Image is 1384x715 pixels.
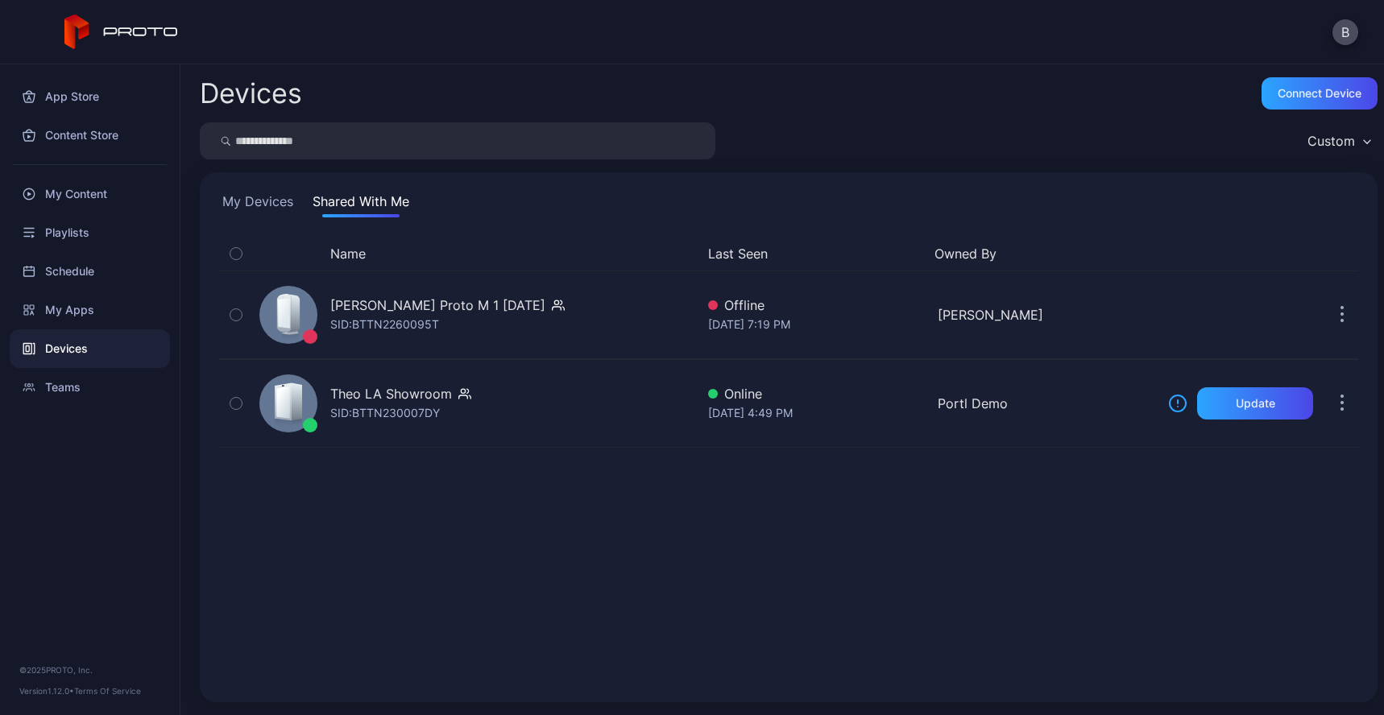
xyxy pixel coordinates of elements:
[10,368,170,407] a: Teams
[934,244,1149,263] button: Owned By
[330,315,439,334] div: SID: BTTN2260095T
[708,244,922,263] button: Last Seen
[10,252,170,291] a: Schedule
[330,403,440,423] div: SID: BTTN230007DY
[1299,122,1378,159] button: Custom
[19,686,74,696] span: Version 1.12.0 •
[1162,244,1307,263] div: Update Device
[309,192,412,217] button: Shared With Me
[10,116,170,155] a: Content Store
[200,79,302,108] h2: Devices
[10,213,170,252] a: Playlists
[10,77,170,116] a: App Store
[10,291,170,329] a: My Apps
[330,244,366,263] button: Name
[708,403,926,423] div: [DATE] 4:49 PM
[708,296,926,315] div: Offline
[1307,133,1355,149] div: Custom
[19,663,160,676] div: © 2025 PROTO, Inc.
[219,192,296,217] button: My Devices
[708,384,926,403] div: Online
[74,686,141,696] a: Terms Of Service
[330,296,545,315] div: [PERSON_NAME] Proto M 1 [DATE]
[1326,244,1358,263] div: Options
[1236,397,1275,410] div: Update
[1262,77,1378,110] button: Connect device
[10,329,170,368] a: Devices
[1278,87,1361,100] div: Connect device
[1332,19,1358,45] button: B
[938,305,1155,324] div: [PERSON_NAME]
[1197,387,1313,419] button: Update
[708,315,926,334] div: [DATE] 7:19 PM
[938,394,1155,413] div: Portl Demo
[330,384,452,403] div: Theo LA Showroom
[10,175,170,213] a: My Content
